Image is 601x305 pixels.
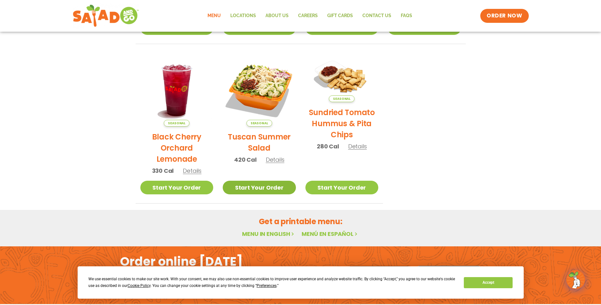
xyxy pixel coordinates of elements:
h2: Get a printable menu: [136,216,466,227]
span: Preferences [257,283,277,288]
a: Start Your Order [140,181,214,194]
h2: Order online [DATE] [120,254,243,269]
a: Menu in English [242,230,295,238]
a: Menú en español [302,230,359,238]
span: Seasonal [246,120,272,127]
img: Product photo for Sundried Tomato Hummus & Pita Chips [305,54,379,102]
span: Details [183,167,201,175]
img: Product photo for Black Cherry Orchard Lemonade [140,54,214,127]
a: Start Your Order [223,181,296,194]
a: ORDER NOW [480,9,528,23]
img: google_play [417,266,481,285]
a: FAQs [396,9,417,23]
h2: Tuscan Summer Salad [223,131,296,153]
a: About Us [261,9,293,23]
span: Details [266,156,285,164]
a: GIFT CARDS [323,9,358,23]
a: Careers [293,9,323,23]
img: new-SAG-logo-768×292 [73,3,139,29]
span: Cookie Policy [128,283,150,288]
nav: Menu [203,9,417,23]
div: Cookie Consent Prompt [78,266,524,299]
img: wpChatIcon [567,271,585,289]
span: 420 Cal [234,155,257,164]
a: Locations [226,9,261,23]
span: ORDER NOW [487,12,522,20]
a: Start Your Order [305,181,379,194]
span: Seasonal [164,120,189,127]
img: Product photo for Tuscan Summer Salad [223,54,296,127]
img: appstore [348,265,410,286]
div: We use essential cookies to make our site work. With your consent, we may also use non-essential ... [88,276,456,289]
span: 330 Cal [152,166,174,175]
a: Menu [203,9,226,23]
span: Details [348,142,367,150]
a: Contact Us [358,9,396,23]
h2: Black Cherry Orchard Lemonade [140,131,214,165]
span: Seasonal [329,95,355,102]
button: Accept [464,277,513,288]
h2: Sundried Tomato Hummus & Pita Chips [305,107,379,140]
span: 280 Cal [317,142,339,151]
